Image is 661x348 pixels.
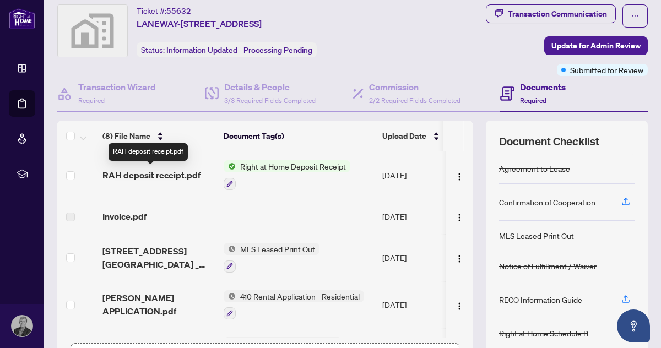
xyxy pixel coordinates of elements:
span: [PERSON_NAME] APPLICATION.pdf [102,291,215,318]
span: Required [520,96,546,105]
span: Information Updated - Processing Pending [166,45,312,55]
span: (8) File Name [102,130,150,142]
div: Status: [137,42,317,57]
td: [DATE] [378,151,455,199]
button: Logo [451,166,468,184]
img: logo [9,8,35,29]
span: LANEWAY-[STREET_ADDRESS] [137,17,262,30]
th: Document Tag(s) [219,121,378,151]
h4: Documents [520,80,566,94]
span: MLS Leased Print Out [236,243,319,255]
td: [DATE] [378,199,455,234]
span: Right at Home Deposit Receipt [236,160,350,172]
button: Update for Admin Review [544,36,648,55]
button: Status IconRight at Home Deposit Receipt [224,160,350,190]
div: Ticket #: [137,4,191,17]
td: [DATE] [378,281,455,329]
img: svg%3e [58,5,127,57]
img: Logo [455,172,464,181]
div: RAH deposit receipt.pdf [109,143,188,161]
span: [STREET_ADDRESS][GEOGRAPHIC_DATA] _ REALM.pdf [102,244,215,271]
button: Logo [451,249,468,267]
span: Submitted for Review [570,64,643,76]
img: Logo [455,302,464,311]
img: Logo [455,213,464,222]
span: 410 Rental Application - Residential [236,290,364,302]
div: Confirmation of Cooperation [499,196,595,208]
span: Required [78,96,105,105]
span: Upload Date [382,130,426,142]
th: (8) File Name [98,121,219,151]
span: Invoice.pdf [102,210,147,223]
span: ellipsis [631,12,639,20]
img: Profile Icon [12,316,32,336]
button: Logo [451,208,468,225]
button: Open asap [617,309,650,342]
span: Update for Admin Review [551,37,641,55]
img: Status Icon [224,160,236,172]
th: Upload Date [378,121,455,151]
button: Status Icon410 Rental Application - Residential [224,290,364,320]
button: Transaction Communication [486,4,616,23]
img: Status Icon [224,290,236,302]
span: RAH deposit receipt.pdf [102,168,201,182]
div: Notice of Fulfillment / Waiver [499,260,597,272]
div: RECO Information Guide [499,293,582,306]
span: 55632 [166,6,191,16]
div: MLS Leased Print Out [499,230,574,242]
img: Logo [455,254,464,263]
div: Transaction Communication [508,5,607,23]
h4: Details & People [224,80,316,94]
button: Status IconMLS Leased Print Out [224,243,319,273]
span: 3/3 Required Fields Completed [224,96,316,105]
h4: Transaction Wizard [78,80,156,94]
div: Agreement to Lease [499,162,570,175]
h4: Commission [369,80,460,94]
div: Right at Home Schedule B [499,327,588,339]
span: Document Checklist [499,134,599,149]
button: Logo [451,296,468,313]
span: 2/2 Required Fields Completed [369,96,460,105]
img: Status Icon [224,243,236,255]
td: [DATE] [378,234,455,281]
